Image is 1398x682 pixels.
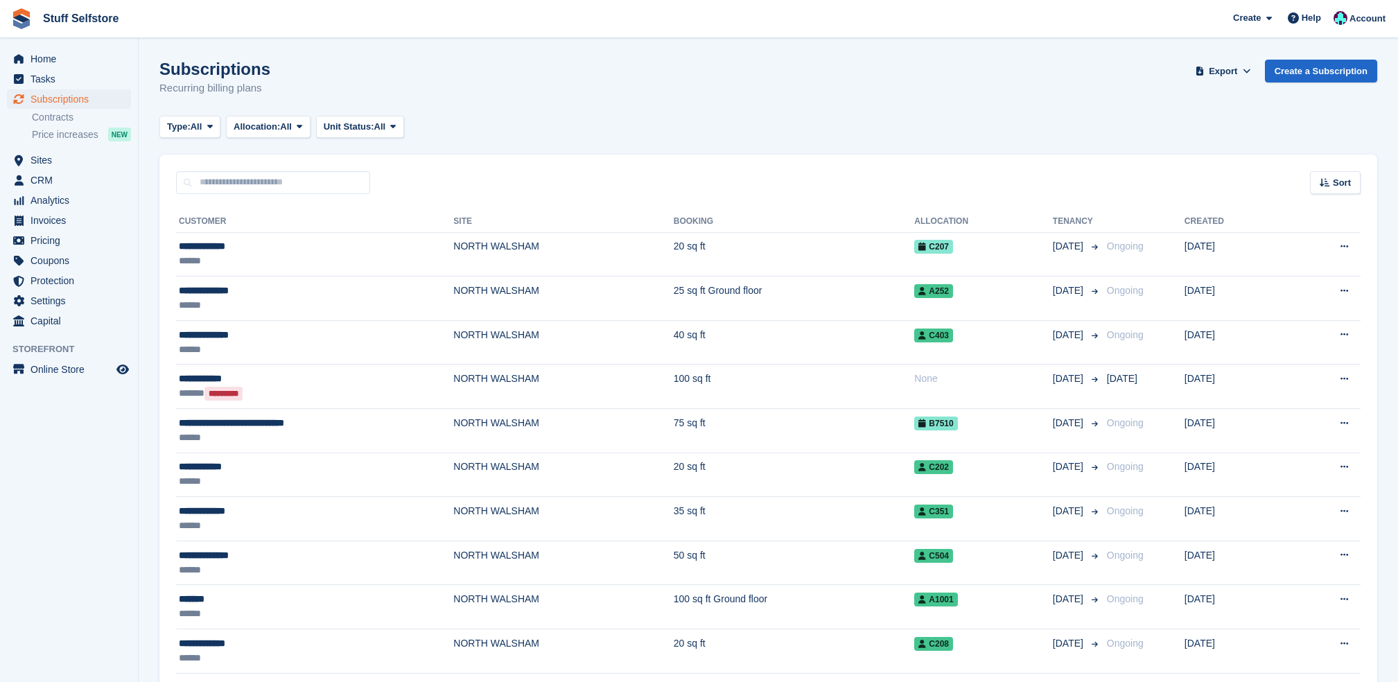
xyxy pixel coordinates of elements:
span: [DATE] [1053,328,1086,342]
td: 35 sq ft [674,497,915,541]
td: [DATE] [1185,453,1286,497]
td: [DATE] [1185,365,1286,409]
td: NORTH WALSHAM [453,585,673,629]
span: Capital [30,311,114,331]
span: [DATE] [1053,460,1086,474]
span: [DATE] [1053,636,1086,651]
span: Help [1302,11,1321,25]
span: Unit Status: [324,120,374,134]
span: C351 [914,505,953,518]
a: Contracts [32,111,131,124]
span: C208 [914,637,953,651]
td: NORTH WALSHAM [453,409,673,453]
img: Simon Gardner [1334,11,1347,25]
a: Create a Subscription [1265,60,1377,82]
a: menu [7,231,131,250]
th: Created [1185,211,1286,233]
span: [DATE] [1053,592,1086,606]
td: 20 sq ft [674,232,915,277]
h1: Subscriptions [159,60,270,78]
span: Ongoing [1107,329,1144,340]
span: Type: [167,120,191,134]
a: menu [7,211,131,230]
span: Pricing [30,231,114,250]
span: A252 [914,284,953,298]
span: [DATE] [1107,373,1137,384]
td: 20 sq ft [674,453,915,497]
td: NORTH WALSHAM [453,365,673,409]
td: [DATE] [1185,585,1286,629]
span: Ongoing [1107,550,1144,561]
span: Tasks [30,69,114,89]
a: Preview store [114,361,131,378]
td: 20 sq ft [674,629,915,674]
a: menu [7,69,131,89]
a: menu [7,170,131,190]
span: Allocation: [234,120,280,134]
td: 100 sq ft Ground floor [674,585,915,629]
td: [DATE] [1185,541,1286,585]
td: 50 sq ft [674,541,915,585]
span: [DATE] [1053,548,1086,563]
span: [DATE] [1053,504,1086,518]
a: menu [7,311,131,331]
span: [DATE] [1053,416,1086,430]
span: Ongoing [1107,417,1144,428]
a: menu [7,360,131,379]
td: [DATE] [1185,409,1286,453]
span: Ongoing [1107,593,1144,604]
button: Export [1193,60,1254,82]
th: Site [453,211,673,233]
a: menu [7,271,131,290]
a: menu [7,291,131,311]
a: Stuff Selfstore [37,7,124,30]
span: A1001 [914,593,957,606]
span: C403 [914,329,953,342]
td: NORTH WALSHAM [453,232,673,277]
td: [DATE] [1185,232,1286,277]
td: NORTH WALSHAM [453,277,673,321]
td: [DATE] [1185,629,1286,674]
span: Price increases [32,128,98,141]
span: Sort [1333,176,1351,190]
span: Invoices [30,211,114,230]
span: C504 [914,549,953,563]
span: Settings [30,291,114,311]
span: All [280,120,292,134]
a: menu [7,251,131,270]
th: Tenancy [1053,211,1101,233]
span: Ongoing [1107,241,1144,252]
span: Export [1209,64,1237,78]
td: [DATE] [1185,277,1286,321]
td: [DATE] [1185,497,1286,541]
td: NORTH WALSHAM [453,453,673,497]
span: Home [30,49,114,69]
span: Online Store [30,360,114,379]
button: Allocation: All [226,116,311,139]
span: Storefront [12,342,138,356]
span: Analytics [30,191,114,210]
span: Create [1233,11,1261,25]
span: Account [1349,12,1386,26]
a: Price increases NEW [32,127,131,142]
th: Booking [674,211,915,233]
p: Recurring billing plans [159,80,270,96]
span: [DATE] [1053,283,1086,298]
span: CRM [30,170,114,190]
span: B7510 [914,417,957,430]
img: stora-icon-8386f47178a22dfd0bd8f6a31ec36ba5ce8667c1dd55bd0f319d3a0aa187defe.svg [11,8,32,29]
span: All [374,120,386,134]
span: Ongoing [1107,285,1144,296]
span: Ongoing [1107,638,1144,649]
span: Subscriptions [30,89,114,109]
span: Sites [30,150,114,170]
a: menu [7,150,131,170]
span: Ongoing [1107,461,1144,472]
span: Ongoing [1107,505,1144,516]
span: All [191,120,202,134]
span: [DATE] [1053,239,1086,254]
a: menu [7,49,131,69]
span: C207 [914,240,953,254]
th: Customer [176,211,453,233]
td: [DATE] [1185,320,1286,365]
